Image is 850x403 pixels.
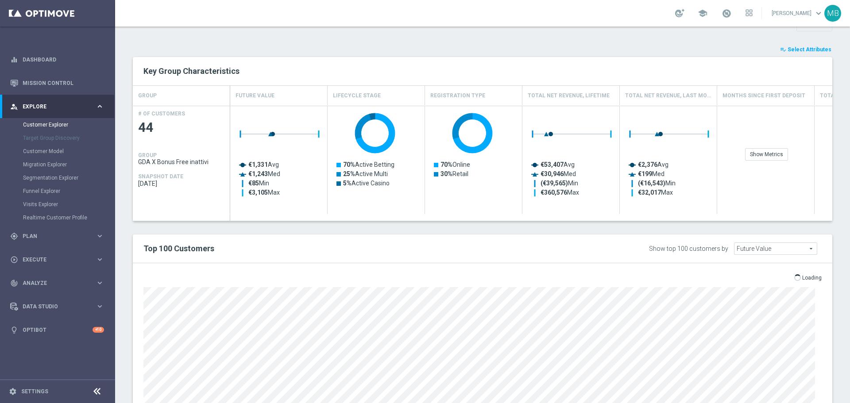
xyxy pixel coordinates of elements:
h4: # OF CUSTOMERS [138,111,185,117]
i: keyboard_arrow_right [96,232,104,240]
button: equalizer Dashboard [10,56,104,63]
button: lightbulb Optibot +10 [10,326,104,334]
span: Plan [23,234,96,239]
h4: Future Value [236,88,274,104]
i: lightbulb [10,326,18,334]
tspan: €199 [638,170,652,177]
span: Select Attributes [788,46,831,53]
i: keyboard_arrow_right [96,102,104,111]
a: Dashboard [23,48,104,71]
button: gps_fixed Plan keyboard_arrow_right [10,233,104,240]
tspan: €1,243 [248,170,268,177]
div: Dashboard [10,48,104,71]
text: Min [638,180,676,187]
tspan: (€16,543) [638,180,665,187]
text: Avg [638,161,668,168]
a: Mission Control [23,71,104,95]
text: Med [541,170,576,177]
i: settings [9,388,17,395]
text: Active Multi [343,170,388,177]
h4: GROUP [138,88,157,104]
text: Min [541,180,578,187]
a: Migration Explorer [23,161,92,168]
button: playlist_add_check Select Attributes [779,45,832,54]
div: Explore [10,103,96,111]
text: Med [248,170,280,177]
tspan: 30% [440,170,452,177]
h2: Key Group Characteristics [143,66,822,77]
h4: Total Net Revenue, Lifetime [528,88,610,104]
text: Online [440,161,470,168]
div: Show top 100 customers by [649,245,728,253]
tspan: €360,576 [541,189,567,196]
text: Retail [440,170,468,177]
text: Max [541,189,579,196]
button: track_changes Analyze keyboard_arrow_right [10,280,104,287]
h4: Lifecycle Stage [333,88,381,104]
span: 2025-10-03 [138,180,225,187]
tspan: (€39,565) [541,180,568,187]
h4: Months Since First Deposit [722,88,805,104]
i: equalizer [10,56,18,64]
p: Loading [802,274,822,281]
span: 44 [138,119,225,136]
i: person_search [10,103,18,111]
div: Customer Model [23,145,114,158]
button: play_circle_outline Execute keyboard_arrow_right [10,256,104,263]
a: Optibot [23,318,93,342]
text: Active Casino [343,180,390,187]
div: Press SPACE to select this row. [133,106,230,214]
text: Avg [248,161,279,168]
tspan: €32,017 [638,189,661,196]
a: Segmentation Explorer [23,174,92,181]
text: Min [248,180,269,187]
span: GDA X Bonus Free inattivi [138,158,225,165]
i: track_changes [10,279,18,287]
h2: Top 100 Customers [143,243,533,254]
span: Explore [23,104,96,109]
div: Visits Explorer [23,198,114,211]
tspan: 5% [343,180,352,187]
button: Mission Control [10,80,104,87]
i: gps_fixed [10,232,18,240]
span: keyboard_arrow_down [814,8,823,18]
div: Realtime Customer Profile [23,211,114,224]
div: Segmentation Explorer [23,171,114,184]
div: Execute [10,256,96,264]
tspan: 70% [343,161,355,168]
button: Data Studio keyboard_arrow_right [10,303,104,310]
div: Analyze [10,279,96,287]
span: Analyze [23,280,96,286]
i: keyboard_arrow_right [96,279,104,287]
div: Migration Explorer [23,158,114,171]
h4: Registration Type [430,88,485,104]
div: Funnel Explorer [23,184,114,198]
tspan: €30,946 [541,170,564,177]
i: play_circle_outline [10,256,18,264]
a: Realtime Customer Profile [23,214,92,221]
a: Customer Model [23,148,92,155]
i: playlist_add_check [780,46,786,53]
a: Customer Explorer [23,121,92,128]
text: Active Betting [343,161,394,168]
tspan: €3,105 [248,189,268,196]
div: Target Group Discovery [23,131,114,145]
text: Avg [541,161,575,168]
span: school [698,8,707,18]
tspan: 70% [440,161,452,168]
div: Mission Control [10,71,104,95]
span: Data Studio [23,304,96,309]
div: Show Metrics [745,148,788,161]
div: Customer Explorer [23,118,114,131]
div: +10 [93,327,104,333]
i: keyboard_arrow_right [96,255,104,264]
button: person_search Explore keyboard_arrow_right [10,103,104,110]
